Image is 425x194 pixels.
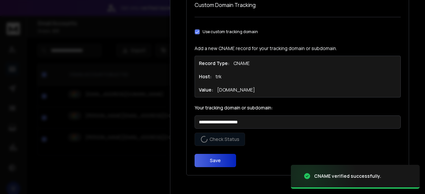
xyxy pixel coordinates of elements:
[199,73,212,80] h1: Host:
[199,60,229,67] h1: Record Type:
[195,1,401,9] h1: Custom Domain Tracking
[314,173,381,179] div: CNAME verified successfully.
[199,87,213,93] h1: Value:
[215,73,221,80] p: trk
[195,45,401,52] p: Add a new CNAME record for your tracking domain or subdomain.
[195,154,236,167] button: Save
[203,29,258,34] label: Use custom tracking domain
[217,87,255,93] p: [DOMAIN_NAME]
[233,60,250,67] p: CNAME
[195,105,401,110] label: Your tracking domain or subdomain:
